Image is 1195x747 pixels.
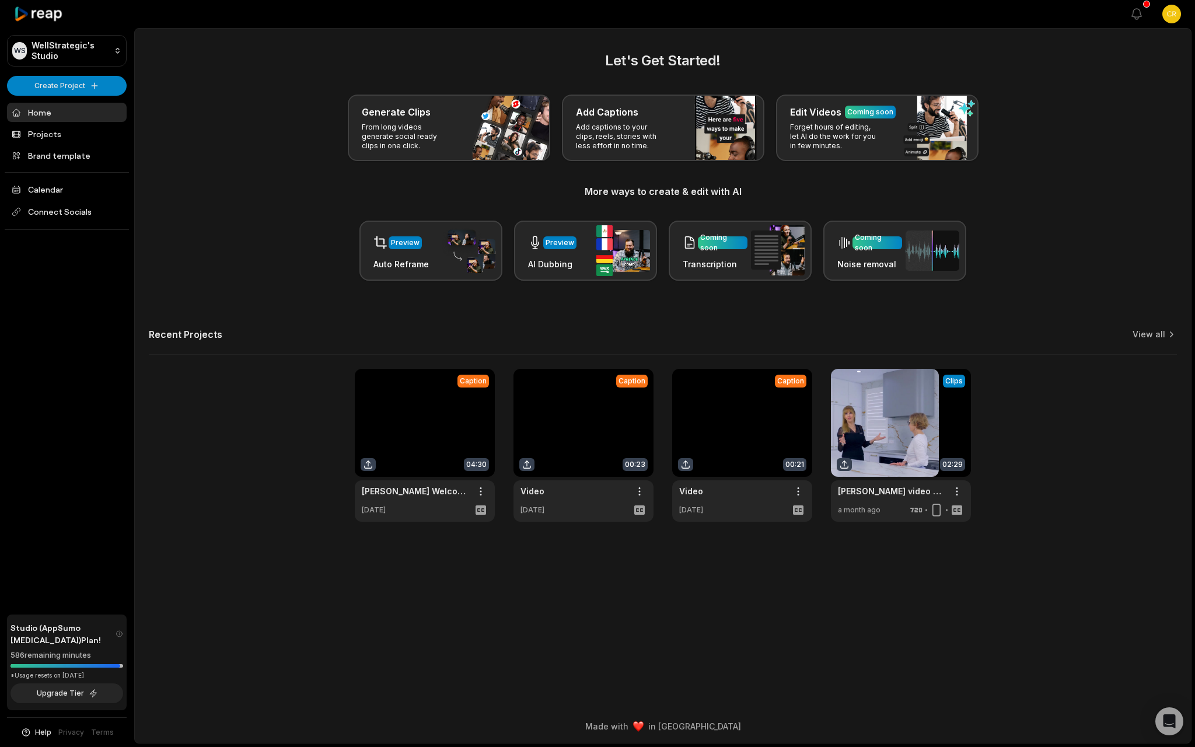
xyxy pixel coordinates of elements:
h3: AI Dubbing [528,258,576,270]
button: Upgrade Tier [11,683,123,703]
h2: Recent Projects [149,329,222,340]
p: From long videos generate social ready clips in one click. [362,123,452,151]
a: [PERSON_NAME] Welcome Video 3.0 [362,485,469,497]
span: Connect Socials [7,201,127,222]
div: Made with in [GEOGRAPHIC_DATA] [145,720,1180,732]
button: Help [20,727,51,738]
p: WellStrategic's Studio [32,40,109,61]
h3: Edit Videos [790,105,841,119]
img: auto_reframe.png [442,228,495,274]
a: Calendar [7,180,127,199]
div: Coming soon [855,232,900,253]
p: Add captions to your clips, reels, stories with less effort in no time. [576,123,666,151]
img: heart emoji [633,721,644,732]
p: Forget hours of editing, let AI do the work for you in few minutes. [790,123,880,151]
span: Help [35,727,51,738]
h2: Let's Get Started! [149,50,1177,71]
h3: Noise removal [837,258,902,270]
div: Coming soon [700,232,745,253]
a: Terms [91,727,114,738]
img: transcription.png [751,225,805,275]
a: Privacy [58,727,84,738]
div: Preview [546,238,574,248]
h3: Generate Clips [362,105,431,119]
h3: Transcription [683,258,747,270]
div: 586 remaining minutes [11,650,123,661]
div: Preview [391,238,420,248]
div: Coming soon [847,107,893,117]
a: Brand template [7,146,127,165]
a: View all [1133,329,1165,340]
a: Video [520,485,544,497]
h3: More ways to create & edit with AI [149,184,1177,198]
img: ai_dubbing.png [596,225,650,276]
h3: Auto Reframe [373,258,429,270]
div: Open Intercom Messenger [1155,707,1183,735]
a: Home [7,103,127,122]
a: [PERSON_NAME] video copy [838,485,945,497]
h3: Add Captions [576,105,638,119]
span: Studio (AppSumo [MEDICAL_DATA]) Plan! [11,622,116,646]
div: WS [12,42,27,60]
button: Create Project [7,76,127,96]
img: noise_removal.png [906,231,959,271]
a: Projects [7,124,127,144]
div: *Usage resets on [DATE] [11,671,123,680]
a: Video [679,485,703,497]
